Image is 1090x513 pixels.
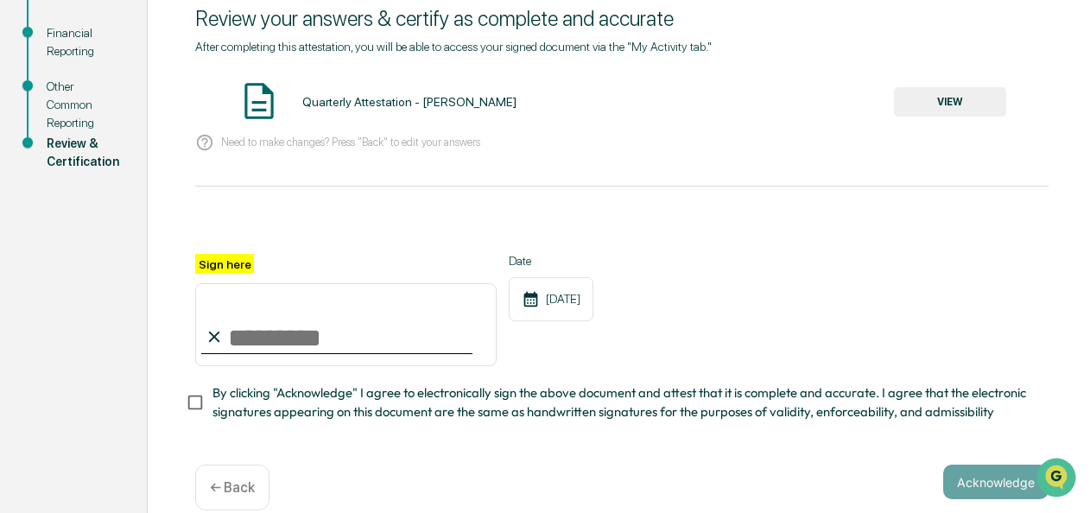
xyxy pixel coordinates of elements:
[47,135,119,171] div: Review & Certification
[47,24,119,60] div: Financial Reporting
[17,218,31,232] div: 🖐️
[118,210,221,241] a: 🗄️Attestations
[1035,456,1081,503] iframe: Open customer support
[943,465,1049,499] button: Acknowledge
[35,250,109,267] span: Data Lookup
[10,210,118,241] a: 🖐️Preclearance
[212,383,1035,422] span: By clicking "Acknowledge" I agree to electronically sign the above document and attest that it is...
[238,79,281,123] img: Document Icon
[195,254,254,274] label: Sign here
[17,131,48,162] img: 1746055101610-c473b297-6a78-478c-a979-82029cc54cd1
[17,35,314,63] p: How can we help?
[294,136,314,157] button: Start new chat
[125,218,139,232] div: 🗄️
[17,251,31,265] div: 🔎
[195,40,712,54] span: After completing this attestation, you will be able to access your signed document via the "My Ac...
[302,95,516,109] div: Quarterly Attestation - [PERSON_NAME]
[221,136,480,149] p: Need to make changes? Press "Back" to edit your answers
[59,131,283,149] div: Start new chat
[210,479,255,496] p: ← Back
[195,6,1049,31] div: Review your answers & certify as complete and accurate
[10,243,116,274] a: 🔎Data Lookup
[122,291,209,305] a: Powered byPylon
[59,149,219,162] div: We're available if you need us!
[509,254,593,268] label: Date
[35,217,111,234] span: Preclearance
[172,292,209,305] span: Pylon
[509,277,593,321] div: [DATE]
[894,87,1006,117] button: VIEW
[47,78,119,132] div: Other Common Reporting
[143,217,214,234] span: Attestations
